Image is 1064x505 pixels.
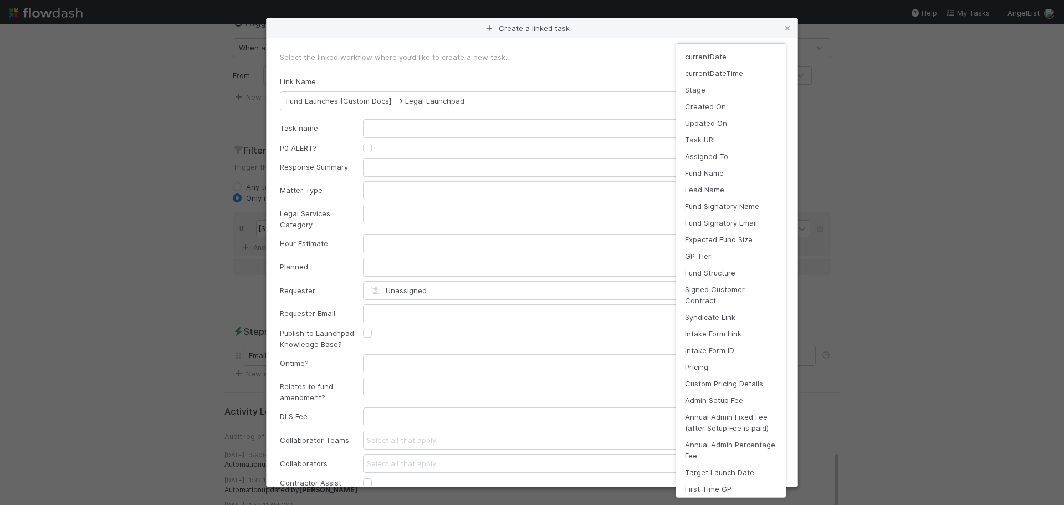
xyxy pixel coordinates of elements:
div: Intake Form ID [676,342,786,359]
div: Intake Form Link [676,325,786,342]
div: Fund Signatory Name [676,198,786,215]
div: Syndicate Link [676,309,786,325]
div: Admin Setup Fee [676,392,786,409]
div: Fund Structure [676,264,786,281]
div: Lead Name [676,181,786,198]
div: Custom Pricing Details [676,375,786,392]
div: Fund Signatory Email [676,215,786,231]
div: Signed Customer Contract [676,281,786,309]
div: Expected Fund Size [676,231,786,248]
div: currentDateTime [676,65,786,81]
div: Assigned To [676,148,786,165]
div: GP Tier [676,248,786,264]
div: Task URL [676,131,786,148]
div: currentDate [676,48,786,65]
div: Fund Name [676,165,786,181]
div: Annual Admin Fixed Fee (after Setup Fee is paid) [676,409,786,436]
div: Pricing [676,359,786,375]
div: Stage [676,81,786,98]
div: Annual Admin Percentage Fee [676,436,786,464]
div: Created On [676,98,786,115]
div: Target Launch Date [676,464,786,481]
div: First Time GP [676,481,786,497]
div: Updated On [676,115,786,131]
